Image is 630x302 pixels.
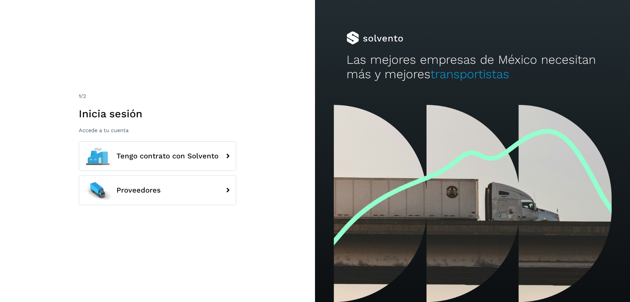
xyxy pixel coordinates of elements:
[79,93,81,99] span: 1
[346,53,598,82] h2: Las mejores empresas de México necesitan más y mejores
[79,141,236,171] button: Tengo contrato con Solvento
[116,186,161,194] span: Proveedores
[79,175,236,205] button: Proveedores
[116,152,219,160] span: Tengo contrato con Solvento
[79,92,236,100] div: /2
[79,107,236,120] h1: Inicia sesión
[79,127,236,133] p: Accede a tu cuenta
[430,67,509,81] span: transportistas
